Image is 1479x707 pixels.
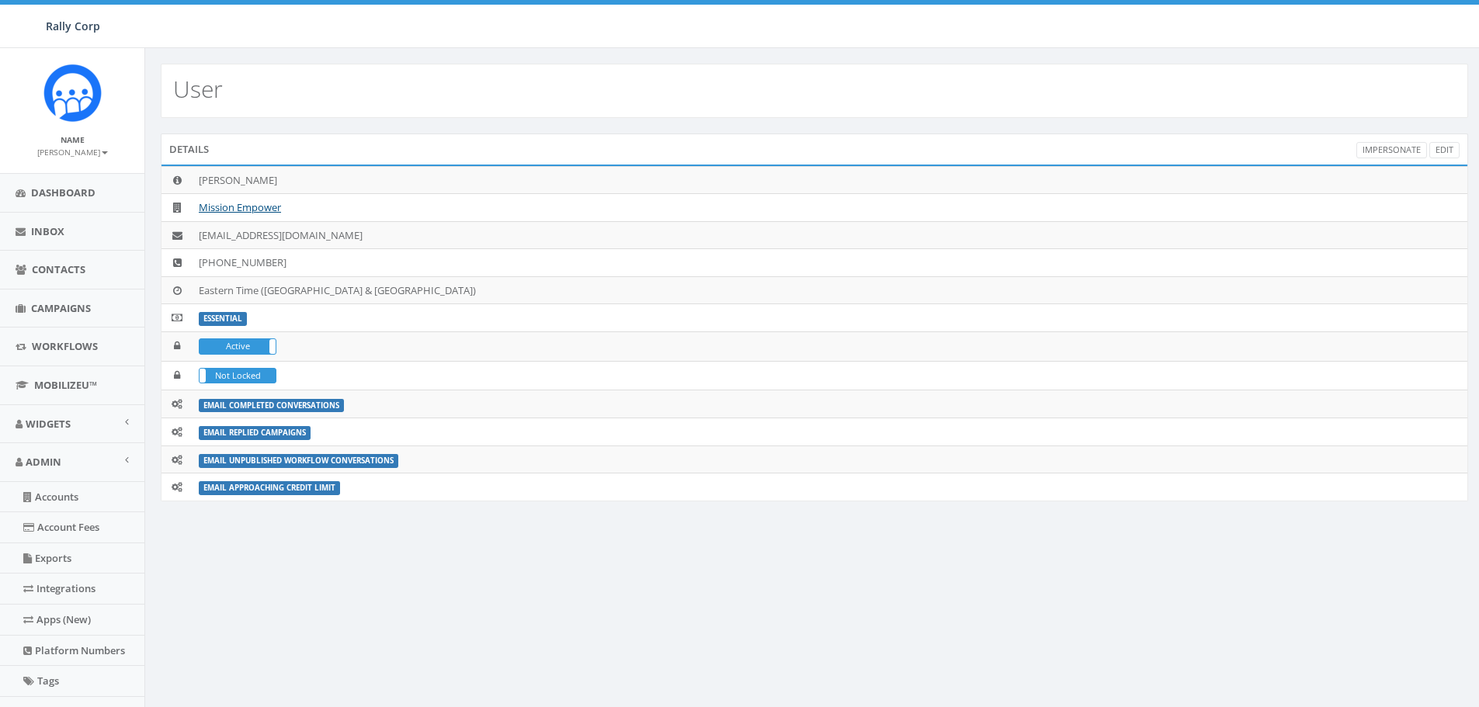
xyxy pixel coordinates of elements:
[193,276,1467,304] td: Eastern Time ([GEOGRAPHIC_DATA] & [GEOGRAPHIC_DATA])
[199,200,281,214] a: Mission Empower
[193,166,1467,194] td: [PERSON_NAME]
[199,399,344,413] label: Email Completed Conversations
[199,368,276,384] div: LockedNot Locked
[26,417,71,431] span: Widgets
[1429,142,1460,158] a: Edit
[32,262,85,276] span: Contacts
[161,133,1468,165] div: Details
[199,481,340,495] label: Email Approaching Credit Limit
[31,185,95,199] span: Dashboard
[200,339,276,354] label: Active
[43,64,102,122] img: Icon_1.png
[31,301,91,315] span: Campaigns
[199,454,398,468] label: Email Unpublished Workflow Conversations
[32,339,98,353] span: Workflows
[34,378,97,392] span: MobilizeU™
[31,224,64,238] span: Inbox
[46,19,100,33] span: Rally Corp
[61,134,85,145] small: Name
[199,312,247,326] label: ESSENTIAL
[37,144,108,158] a: [PERSON_NAME]
[200,369,276,383] label: Not Locked
[37,147,108,158] small: [PERSON_NAME]
[1356,142,1427,158] a: Impersonate
[199,426,311,440] label: Email Replied Campaigns
[26,455,61,469] span: Admin
[193,249,1467,277] td: [PHONE_NUMBER]
[193,221,1467,249] td: [EMAIL_ADDRESS][DOMAIN_NAME]
[199,338,276,355] div: ActiveIn Active
[173,76,223,102] h2: User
